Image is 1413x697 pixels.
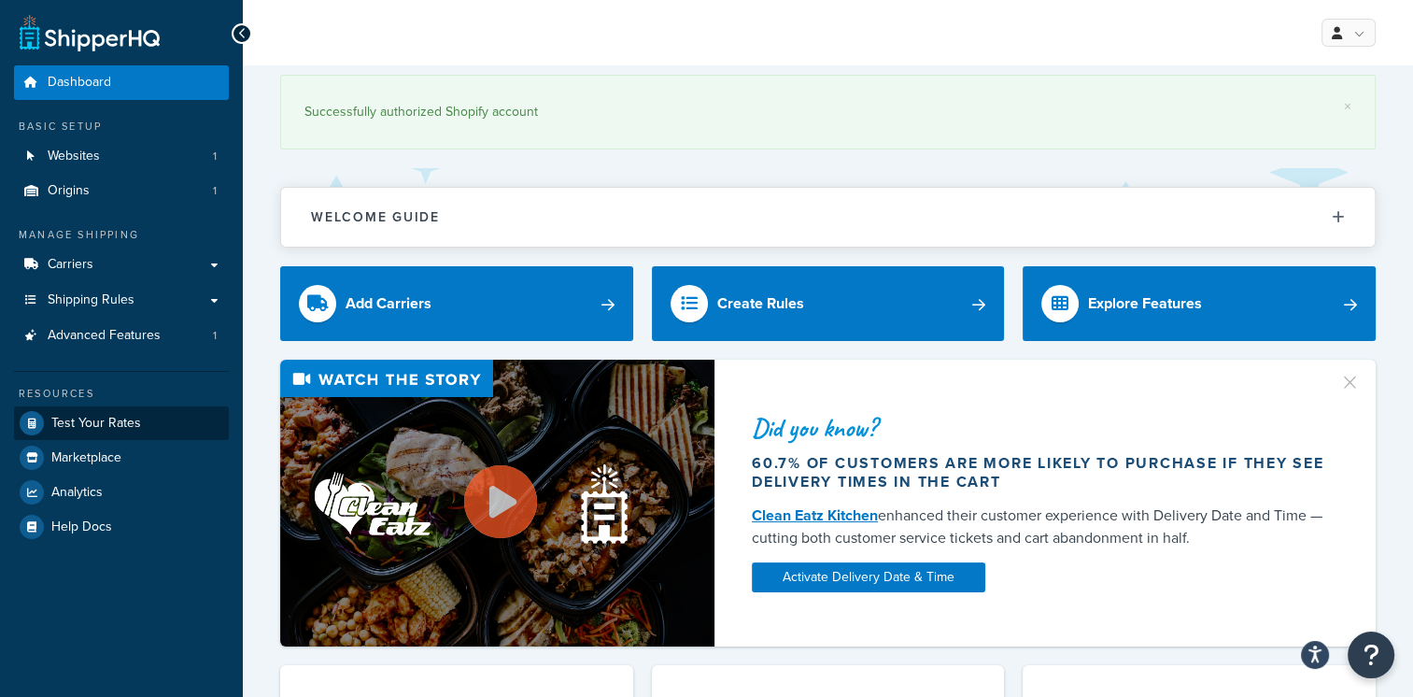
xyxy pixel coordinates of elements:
a: Activate Delivery Date & Time [752,562,985,592]
div: 60.7% of customers are more likely to purchase if they see delivery times in the cart [752,454,1327,491]
div: Did you know? [752,415,1327,441]
li: Advanced Features [14,319,229,353]
a: × [1344,99,1351,114]
span: Advanced Features [48,328,161,344]
a: Help Docs [14,510,229,544]
a: Dashboard [14,65,229,100]
span: 1 [213,183,217,199]
li: Origins [14,174,229,208]
span: Websites [48,149,100,164]
h2: Welcome Guide [311,210,440,224]
span: Help Docs [51,519,112,535]
div: Successfully authorized Shopify account [304,99,1351,125]
span: Origins [48,183,90,199]
button: Welcome Guide [281,188,1375,247]
div: Basic Setup [14,119,229,135]
a: Analytics [14,476,229,509]
div: enhanced their customer experience with Delivery Date and Time — cutting both customer service ti... [752,505,1327,549]
a: Origins1 [14,174,229,208]
img: Video thumbnail [280,360,714,647]
div: Add Carriers [346,291,431,317]
a: Marketplace [14,441,229,475]
a: Shipping Rules [14,283,229,318]
a: Websites1 [14,139,229,174]
div: Resources [14,386,229,402]
a: Carriers [14,248,229,282]
a: Test Your Rates [14,406,229,440]
span: 1 [213,149,217,164]
span: Carriers [48,257,93,273]
span: Shipping Rules [48,292,134,308]
a: Clean Eatz Kitchen [752,505,878,526]
span: 1 [213,328,217,344]
span: Marketplace [51,450,121,466]
button: Open Resource Center [1348,632,1394,678]
li: Websites [14,139,229,174]
a: Explore Features [1023,266,1376,341]
span: Test Your Rates [51,416,141,432]
div: Create Rules [717,291,804,317]
div: Explore Features [1088,291,1202,317]
span: Analytics [51,485,103,501]
div: Manage Shipping [14,227,229,243]
a: Create Rules [652,266,1005,341]
span: Dashboard [48,75,111,91]
a: Add Carriers [280,266,633,341]
a: Advanced Features1 [14,319,229,353]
